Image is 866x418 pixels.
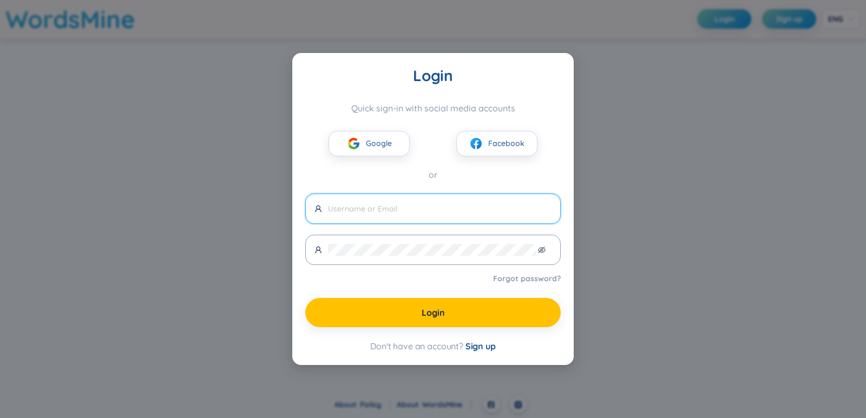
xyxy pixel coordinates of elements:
div: Login [305,66,561,85]
a: Forgot password? [493,273,561,284]
span: user [314,205,322,213]
button: facebookFacebook [456,131,537,156]
span: eye-invisible [538,246,546,254]
span: Sign up [465,341,496,351]
img: facebook [469,137,483,150]
span: Facebook [488,137,524,149]
span: user [314,246,322,254]
button: googleGoogle [329,131,410,156]
div: or [305,168,561,182]
button: Login [305,298,561,327]
img: google [347,137,360,150]
div: Don't have an account? [305,340,561,352]
input: Username or Email [328,203,552,215]
span: Google [366,137,392,149]
span: Login [422,307,445,319]
div: Quick sign-in with social media accounts [305,103,561,114]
